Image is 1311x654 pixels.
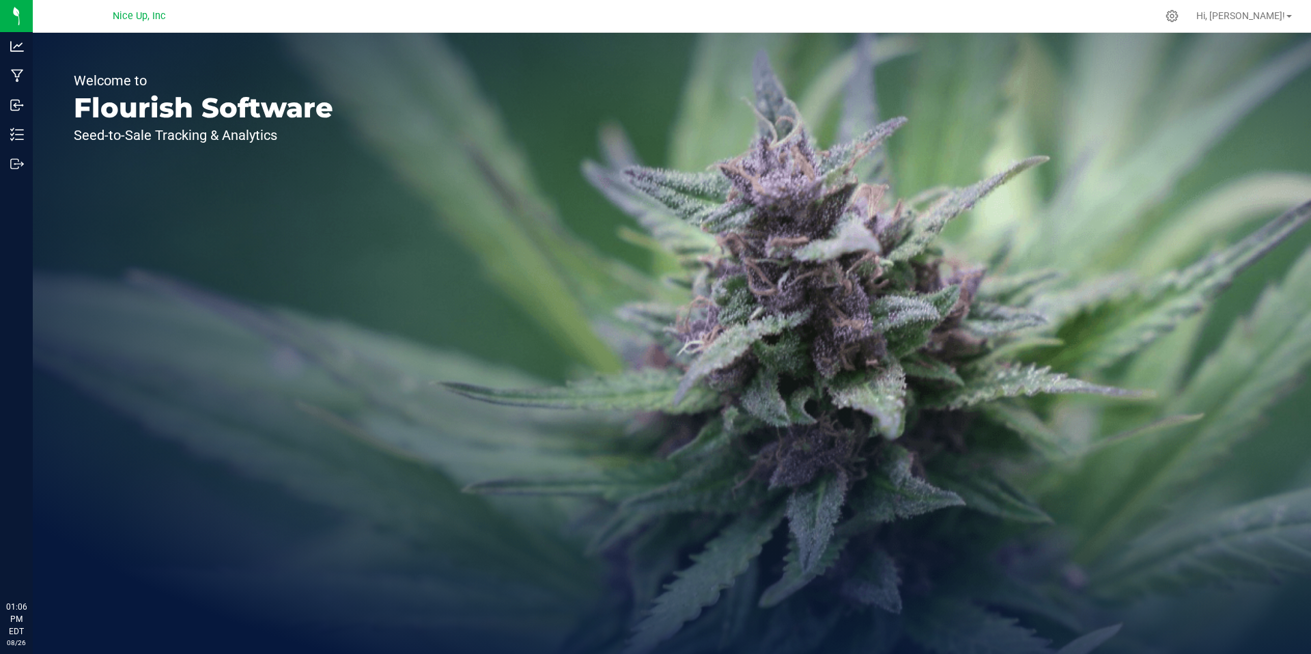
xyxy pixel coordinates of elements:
inline-svg: Outbound [10,157,24,171]
div: Manage settings [1164,10,1181,23]
inline-svg: Manufacturing [10,69,24,83]
inline-svg: Inbound [10,98,24,112]
span: Hi, [PERSON_NAME]! [1196,10,1285,21]
span: Nice Up, Inc [113,10,166,22]
p: 08/26 [6,638,27,648]
p: Welcome to [74,74,333,87]
p: Flourish Software [74,94,333,122]
inline-svg: Inventory [10,128,24,141]
inline-svg: Analytics [10,40,24,53]
p: 01:06 PM EDT [6,601,27,638]
p: Seed-to-Sale Tracking & Analytics [74,128,333,142]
